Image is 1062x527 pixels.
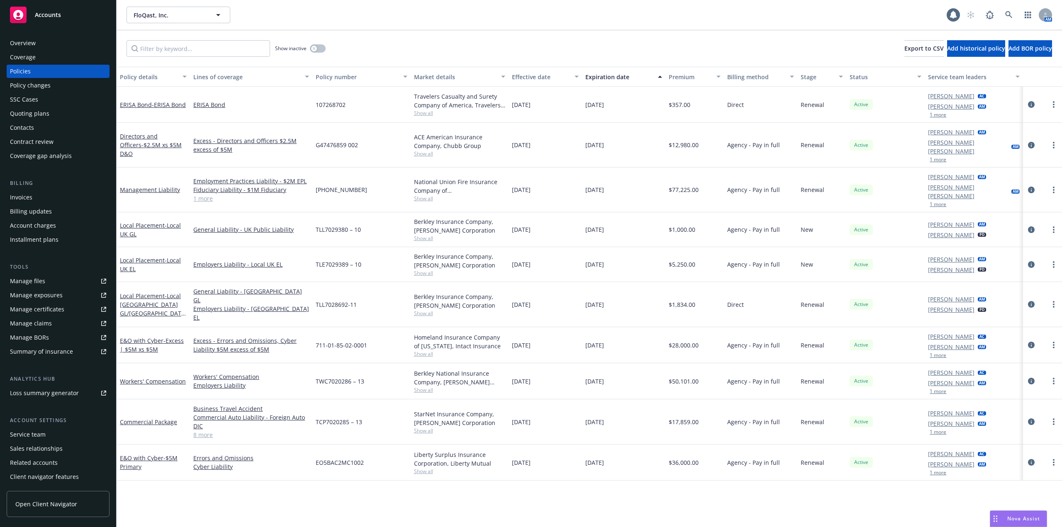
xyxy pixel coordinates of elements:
a: Local Placement [120,221,181,238]
span: Show all [414,235,505,242]
a: [PERSON_NAME] [928,128,974,136]
span: TCP7020285 – 13 [316,418,362,426]
a: circleInformation [1026,299,1036,309]
span: [DATE] [585,141,604,149]
div: National Union Fire Insurance Company of [GEOGRAPHIC_DATA], [GEOGRAPHIC_DATA], AIG [414,177,505,195]
span: [DATE] [585,418,604,426]
div: Premium [669,73,712,81]
button: Service team leaders [925,67,1023,87]
a: Directors and Officers [120,132,182,158]
span: Active [853,186,870,194]
a: Commercial Package [120,418,177,426]
button: Policy details [117,67,190,87]
div: Billing updates [10,205,52,218]
span: Direct [727,300,744,309]
span: $50,101.00 [669,377,699,386]
a: Coverage gap analysis [7,149,110,163]
span: [DATE] [585,260,604,269]
span: - ERISA Bond [152,101,186,109]
div: Summary of insurance [10,345,73,358]
a: [PERSON_NAME] [928,255,974,264]
span: Show all [414,350,505,357]
a: Management Liability [120,186,180,194]
div: Manage files [10,274,45,288]
span: Show all [414,310,505,317]
span: Active [853,377,870,385]
span: Agency - Pay in full [727,225,780,234]
a: [PERSON_NAME] [928,231,974,239]
span: Nova Assist [1007,515,1040,522]
button: 1 more [930,157,946,162]
span: Active [853,101,870,108]
span: Open Client Navigator [15,500,77,508]
div: Related accounts [10,456,58,469]
a: [PERSON_NAME] [928,368,974,377]
a: circleInformation [1026,225,1036,235]
a: Fiduciary Liability - $1M Fiduciary [193,185,309,194]
span: [DATE] [585,100,604,109]
a: circleInformation [1026,457,1036,467]
div: Coverage [10,51,36,64]
span: - $2.5M xs $5M D&O [120,141,182,158]
a: E&O with Cyber [120,337,184,353]
a: circleInformation [1026,417,1036,427]
button: 1 more [930,470,946,475]
a: [PERSON_NAME] [928,332,974,341]
a: [PERSON_NAME] [928,295,974,304]
span: [DATE] [512,141,531,149]
span: Renewal [801,458,824,467]
a: [PERSON_NAME] [928,265,974,274]
div: Policy changes [10,79,51,92]
div: Berkley Insurance Company, [PERSON_NAME] Corporation [414,217,505,235]
button: Nova Assist [990,510,1047,527]
a: Account charges [7,219,110,232]
a: Contacts [7,121,110,134]
div: Analytics hub [7,375,110,383]
span: Agency - Pay in full [727,185,780,194]
a: [PERSON_NAME] [928,409,974,418]
span: $5,250.00 [669,260,695,269]
a: Overview [7,36,110,50]
div: Expiration date [585,73,653,81]
span: $12,980.00 [669,141,699,149]
button: Premium [665,67,724,87]
button: Billing method [724,67,797,87]
span: [DATE] [585,225,604,234]
span: Direct [727,100,744,109]
a: Summary of insurance [7,345,110,358]
div: Effective date [512,73,570,81]
div: Loss summary generator [10,386,79,400]
span: $17,859.00 [669,418,699,426]
span: Renewal [801,300,824,309]
a: [PERSON_NAME] [928,172,974,181]
span: Active [853,261,870,268]
a: Client navigator features [7,470,110,483]
a: Commercial Auto Liability - Foreign Auto DIC [193,413,309,430]
button: Market details [411,67,509,87]
div: Travelers Casualty and Surety Company of America, Travelers Insurance [414,92,505,109]
span: Agency - Pay in full [727,341,780,350]
a: more [1049,185,1059,195]
span: $28,000.00 [669,341,699,350]
span: Active [853,418,870,425]
span: [DATE] [512,225,531,234]
a: Service team [7,428,110,441]
button: 1 more [930,202,946,207]
a: Related accounts [7,456,110,469]
span: G47476859 002 [316,141,358,149]
div: Manage BORs [10,331,49,344]
a: Workers' Compensation [193,372,309,381]
div: Market details [414,73,496,81]
span: - Local UK GL [120,221,181,238]
input: Filter by keyword... [127,40,270,57]
div: Client navigator features [10,470,79,483]
div: Stage [801,73,834,81]
span: Active [853,301,870,308]
a: Employers Liability - Local UK EL [193,260,309,269]
div: Service team leaders [928,73,1010,81]
a: 8 more [193,430,309,439]
div: Manage claims [10,317,52,330]
a: Loss summary generator [7,386,110,400]
div: Account charges [10,219,56,232]
span: Agency - Pay in full [727,418,780,426]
